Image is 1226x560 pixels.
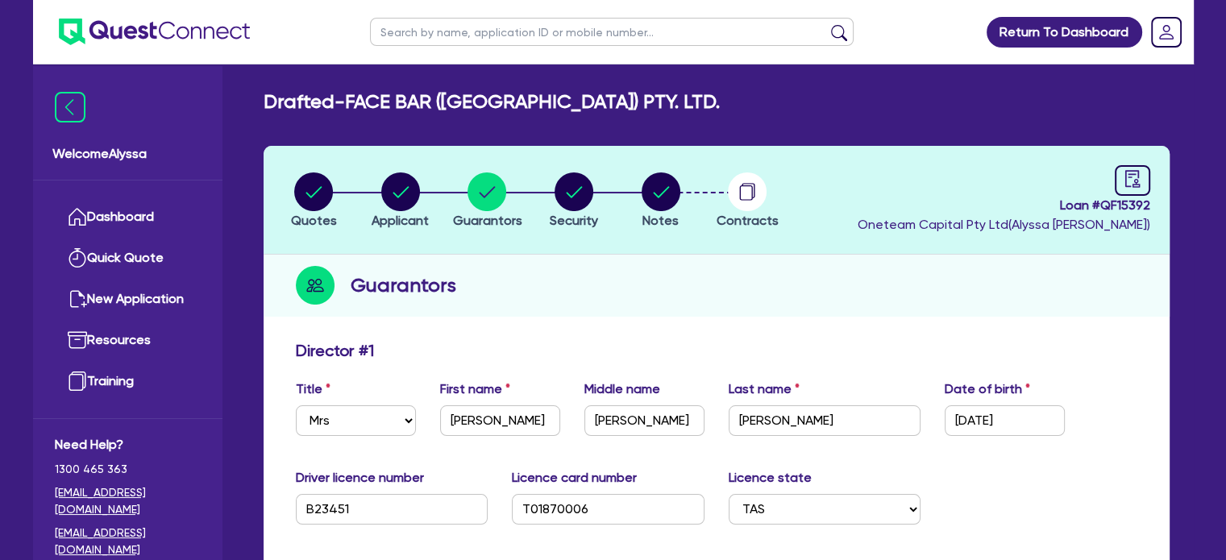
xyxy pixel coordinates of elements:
[549,172,599,231] button: Security
[296,468,424,487] label: Driver licence number
[55,320,201,361] a: Resources
[550,213,598,228] span: Security
[296,341,374,360] h3: Director # 1
[68,248,87,268] img: quick-quote
[729,468,812,487] label: Licence state
[68,289,87,309] img: new-application
[512,468,637,487] label: Licence card number
[55,484,201,518] a: [EMAIL_ADDRESS][DOMAIN_NAME]
[264,90,720,114] h2: Drafted - FACE BAR ([GEOGRAPHIC_DATA]) PTY. LTD.
[52,144,203,164] span: Welcome Alyssa
[68,330,87,350] img: resources
[451,172,522,231] button: Guarantors
[55,279,201,320] a: New Application
[858,217,1150,232] span: Oneteam Capital Pty Ltd ( Alyssa [PERSON_NAME] )
[55,238,201,279] a: Quick Quote
[945,380,1030,399] label: Date of birth
[55,461,201,478] span: 1300 465 363
[858,196,1150,215] span: Loan # QF15392
[372,213,429,228] span: Applicant
[370,18,854,46] input: Search by name, application ID or mobile number...
[371,172,430,231] button: Applicant
[351,271,456,300] h2: Guarantors
[987,17,1142,48] a: Return To Dashboard
[642,213,679,228] span: Notes
[452,213,522,228] span: Guarantors
[68,371,87,391] img: training
[716,172,779,231] button: Contracts
[55,197,201,238] a: Dashboard
[945,405,1065,436] input: DD / MM / YYYY
[55,525,201,558] a: [EMAIL_ADDRESS][DOMAIN_NAME]
[717,213,779,228] span: Contracts
[55,361,201,402] a: Training
[1124,170,1141,188] span: audit
[641,172,681,231] button: Notes
[729,380,800,399] label: Last name
[1145,11,1187,53] a: Dropdown toggle
[55,92,85,122] img: icon-menu-close
[296,266,335,305] img: step-icon
[59,19,250,45] img: quest-connect-logo-blue
[290,172,338,231] button: Quotes
[584,380,660,399] label: Middle name
[291,213,337,228] span: Quotes
[440,380,510,399] label: First name
[296,380,330,399] label: Title
[55,435,201,454] span: Need Help?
